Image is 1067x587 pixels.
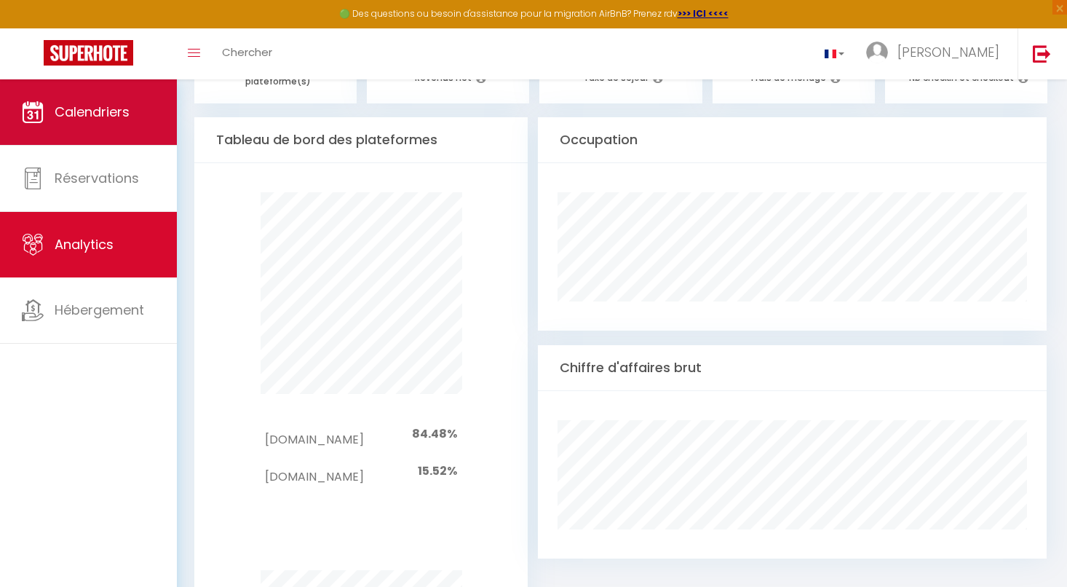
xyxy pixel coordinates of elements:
[222,44,272,60] span: Chercher
[866,42,888,63] img: ...
[897,43,999,61] span: [PERSON_NAME]
[855,28,1018,79] a: ... [PERSON_NAME]
[265,416,363,453] td: [DOMAIN_NAME]
[265,453,363,490] td: [DOMAIN_NAME]
[412,425,457,442] span: 84.48%
[1033,44,1051,63] img: logout
[538,117,1047,163] div: Occupation
[55,301,144,319] span: Hébergement
[55,169,139,187] span: Réservations
[194,117,528,163] div: Tableau de bord des plateformes
[538,345,1047,391] div: Chiffre d'affaires brut
[678,7,729,20] a: >>> ICI <<<<
[418,462,457,479] span: 15.52%
[55,235,114,253] span: Analytics
[44,40,133,66] img: Super Booking
[211,28,283,79] a: Chercher
[55,103,130,121] span: Calendriers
